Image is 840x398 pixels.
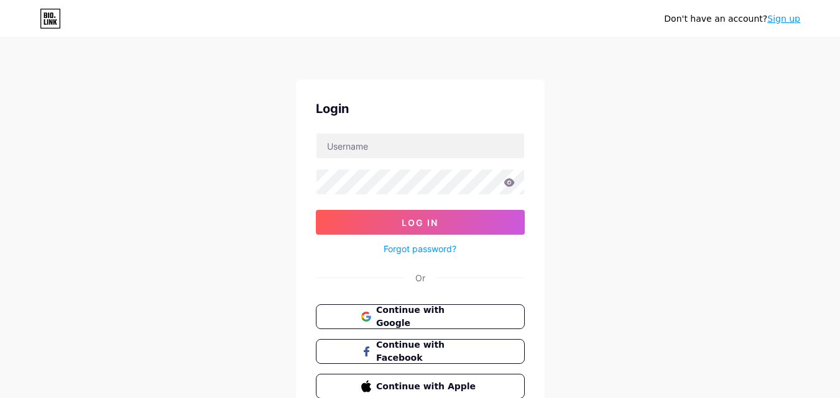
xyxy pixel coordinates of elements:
[316,304,525,329] button: Continue with Google
[415,271,425,284] div: Or
[664,12,800,25] div: Don't have an account?
[376,338,479,364] span: Continue with Facebook
[376,304,479,330] span: Continue with Google
[316,210,525,235] button: Log In
[767,14,800,24] a: Sign up
[376,380,479,393] span: Continue with Apple
[316,99,525,118] div: Login
[316,339,525,364] button: Continue with Facebook
[384,242,456,255] a: Forgot password?
[316,133,524,158] input: Username
[402,217,438,228] span: Log In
